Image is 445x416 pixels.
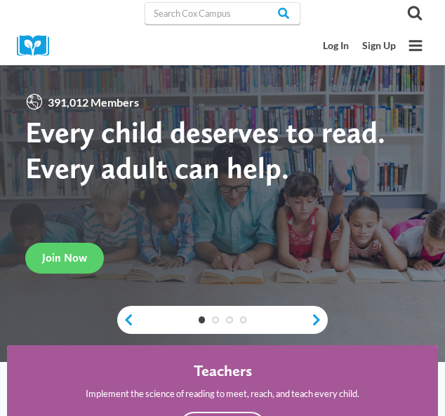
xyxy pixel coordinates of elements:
[145,2,300,25] input: Search Cox Campus
[117,306,328,334] div: content slider buttons
[316,34,355,58] a: Log In
[311,313,328,326] a: next
[25,243,104,274] a: Join Now
[199,316,206,323] a: 1
[316,34,402,58] nav: Secondary Mobile Navigation
[25,114,385,186] strong: Every child deserves to read. Every adult can help.
[44,93,144,112] span: 391,012 Members
[403,33,428,58] button: Open menu
[42,251,87,264] span: Join Now
[117,313,134,326] a: previous
[212,316,219,323] a: 2
[17,35,59,57] img: Cox Campus
[355,34,402,58] a: Sign Up
[86,387,359,401] p: Implement the science of reading to meet, reach, and teach every child.
[194,362,252,381] h4: Teachers
[240,316,247,323] a: 4
[226,316,233,323] a: 3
